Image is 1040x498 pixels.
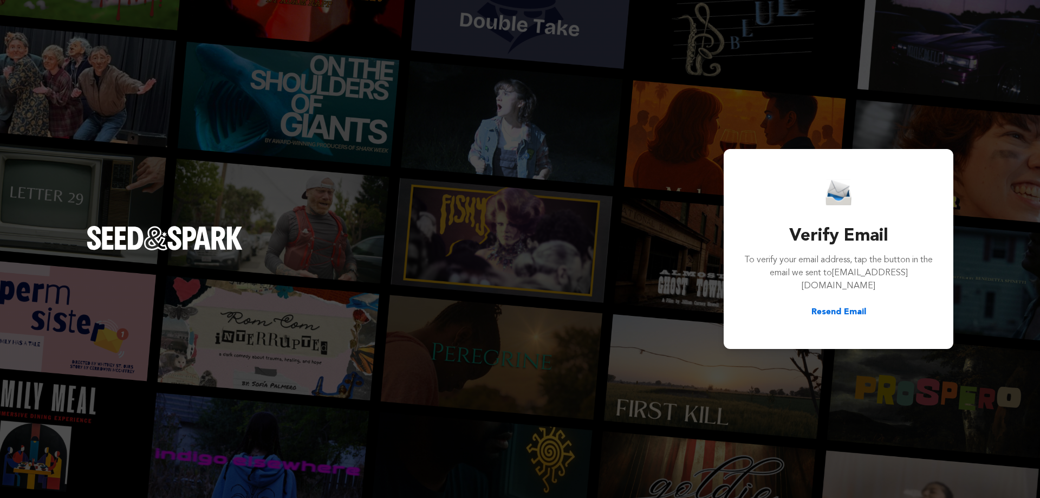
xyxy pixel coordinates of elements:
[87,226,243,271] a: Seed&Spark Homepage
[811,306,866,319] button: Resend Email
[802,269,908,290] span: [EMAIL_ADDRESS][DOMAIN_NAME]
[743,254,934,293] p: To verify your email address, tap the button in the email we sent to
[743,223,934,249] h3: Verify Email
[825,179,851,206] img: Seed&Spark Email Icon
[87,226,243,250] img: Seed&Spark Logo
